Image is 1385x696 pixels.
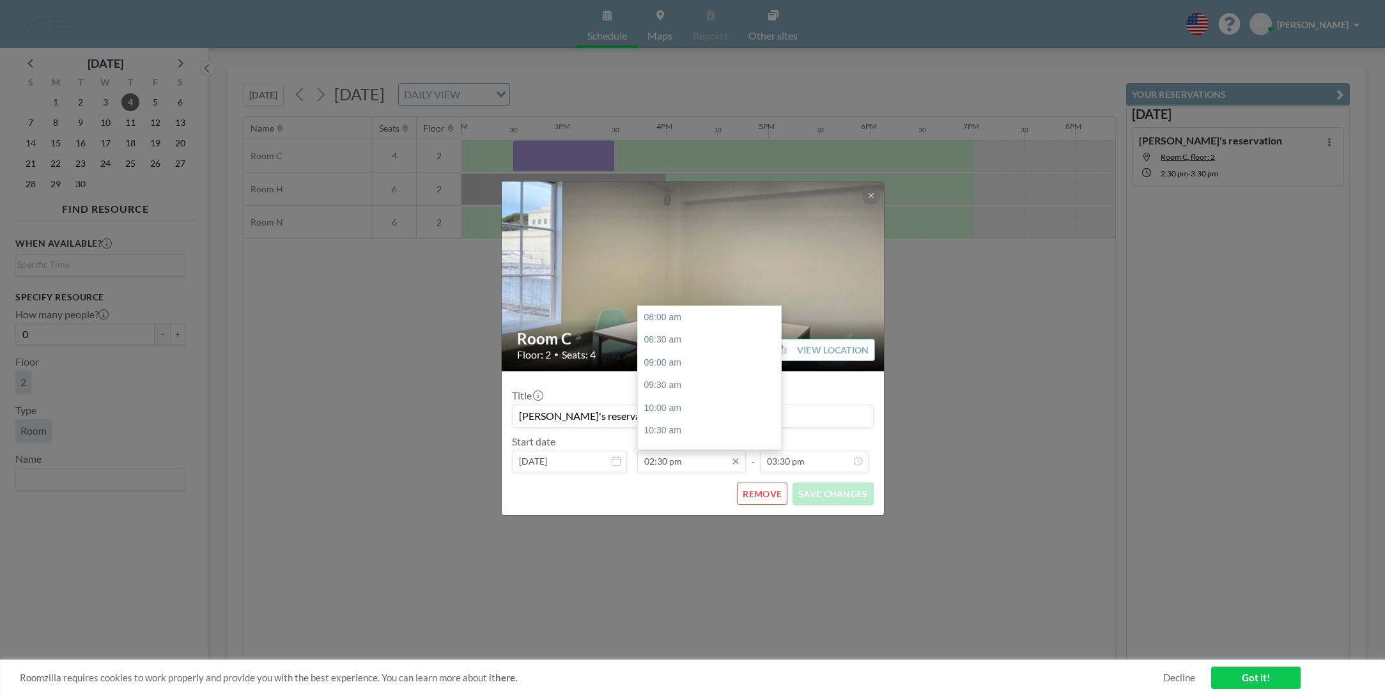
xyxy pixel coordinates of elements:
[638,306,788,329] div: 08:00 am
[495,672,517,683] a: here.
[517,348,551,361] span: Floor: 2
[638,419,788,442] div: 10:30 am
[638,352,788,375] div: 09:00 am
[638,442,788,465] div: 11:00 am
[793,483,873,505] button: SAVE CHANGES
[20,672,1163,684] span: Roomzilla requires cookies to work properly and provide you with the best experience. You can lea...
[1211,667,1301,689] a: Got it!
[502,132,885,420] img: 537.JPG
[751,440,755,468] span: -
[554,350,559,359] span: •
[638,374,788,397] div: 09:30 am
[562,348,596,361] span: Seats: 4
[737,483,787,505] button: REMOVE
[517,329,870,348] h2: Room C
[770,339,875,361] button: VIEW LOCATION
[638,329,788,352] div: 08:30 am
[512,435,555,448] label: Start date
[512,389,542,402] label: Title
[513,405,873,427] input: (No title)
[638,397,788,420] div: 10:00 am
[1163,672,1195,684] a: Decline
